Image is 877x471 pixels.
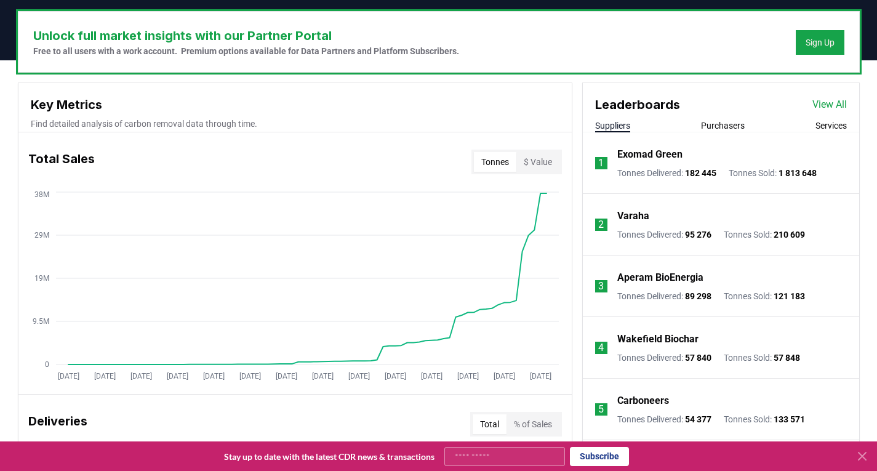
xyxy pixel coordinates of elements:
[457,372,478,380] tspan: [DATE]
[166,372,188,380] tspan: [DATE]
[774,414,805,424] span: 133 571
[493,372,515,380] tspan: [DATE]
[724,413,805,425] p: Tonnes Sold :
[516,152,559,172] button: $ Value
[729,167,817,179] p: Tonnes Sold :
[202,372,224,380] tspan: [DATE]
[34,231,49,240] tspan: 29M
[617,270,703,285] a: Aperam BioEnergia
[598,279,604,294] p: 3
[806,36,835,49] a: Sign Up
[774,230,805,240] span: 210 609
[473,414,507,434] button: Total
[617,147,683,162] a: Exomad Green
[815,119,847,132] button: Services
[598,217,604,232] p: 2
[348,372,369,380] tspan: [DATE]
[33,26,459,45] h3: Unlock full market insights with our Partner Portal
[779,168,817,178] span: 1 813 648
[239,372,260,380] tspan: [DATE]
[474,152,516,172] button: Tonnes
[28,412,87,437] h3: Deliveries
[57,372,79,380] tspan: [DATE]
[774,353,800,363] span: 57 848
[28,150,95,174] h3: Total Sales
[275,372,297,380] tspan: [DATE]
[595,95,680,114] h3: Leaderboards
[774,291,805,301] span: 121 183
[617,167,716,179] p: Tonnes Delivered :
[33,317,49,326] tspan: 9.5M
[617,290,711,302] p: Tonnes Delivered :
[812,97,847,112] a: View All
[384,372,406,380] tspan: [DATE]
[617,393,669,408] a: Carboneers
[529,372,551,380] tspan: [DATE]
[685,291,711,301] span: 89 298
[685,353,711,363] span: 57 840
[724,352,800,364] p: Tonnes Sold :
[598,156,604,171] p: 1
[617,228,711,241] p: Tonnes Delivered :
[617,352,711,364] p: Tonnes Delivered :
[45,360,49,369] tspan: 0
[94,372,115,380] tspan: [DATE]
[617,413,711,425] p: Tonnes Delivered :
[420,372,442,380] tspan: [DATE]
[685,230,711,240] span: 95 276
[685,168,716,178] span: 182 445
[796,30,844,55] button: Sign Up
[724,228,805,241] p: Tonnes Sold :
[507,414,559,434] button: % of Sales
[595,119,630,132] button: Suppliers
[31,118,559,130] p: Find detailed analysis of carbon removal data through time.
[685,414,711,424] span: 54 377
[701,119,745,132] button: Purchasers
[33,45,459,57] p: Free to all users with a work account. Premium options available for Data Partners and Platform S...
[724,290,805,302] p: Tonnes Sold :
[34,274,49,283] tspan: 19M
[598,340,604,355] p: 4
[617,332,699,347] a: Wakefield Biochar
[617,209,649,223] a: Varaha
[31,95,559,114] h3: Key Metrics
[34,190,49,199] tspan: 38M
[130,372,151,380] tspan: [DATE]
[311,372,333,380] tspan: [DATE]
[598,402,604,417] p: 5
